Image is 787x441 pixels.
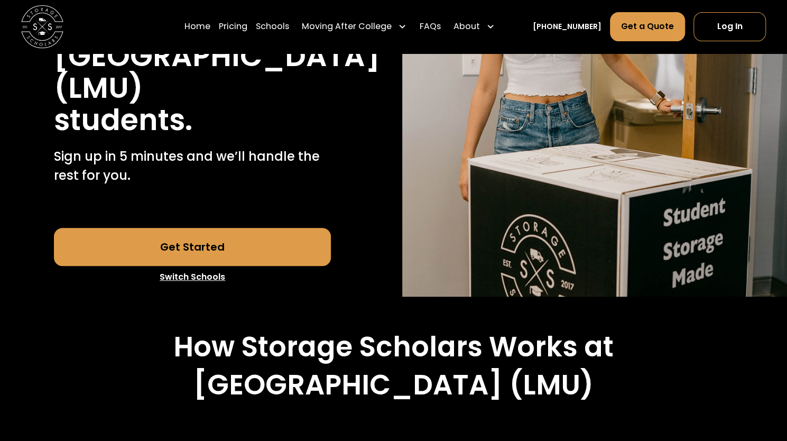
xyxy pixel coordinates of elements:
[54,40,380,105] h1: [GEOGRAPHIC_DATA] (LMU)
[419,12,440,41] a: FAQs
[193,369,594,402] h2: [GEOGRAPHIC_DATA] (LMU)
[54,228,331,266] a: Get Started
[54,104,192,136] h1: students.
[453,20,480,33] div: About
[298,12,411,41] div: Moving After College
[173,330,614,364] h2: How Storage Scholars Works at
[449,12,499,41] div: About
[302,20,392,33] div: Moving After College
[533,21,601,32] a: [PHONE_NUMBER]
[54,266,331,288] a: Switch Schools
[693,12,766,41] a: Log In
[54,147,331,185] p: Sign up in 5 minutes and we’ll handle the rest for you.
[184,12,210,41] a: Home
[256,12,289,41] a: Schools
[610,12,685,41] a: Get a Quote
[219,12,247,41] a: Pricing
[21,5,63,48] img: Storage Scholars main logo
